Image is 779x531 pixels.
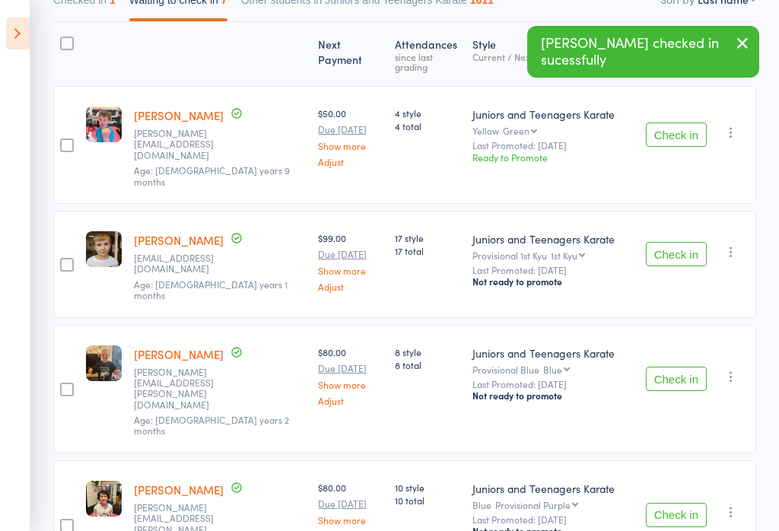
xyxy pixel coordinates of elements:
[134,232,224,248] a: [PERSON_NAME]
[134,253,233,275] small: lwotto72@gmail.com
[646,242,707,266] button: Check in
[134,278,288,301] span: Age: [DEMOGRAPHIC_DATA] years 1 months
[318,265,382,275] a: Show more
[318,345,382,405] div: $80.00
[318,249,382,259] small: Due [DATE]
[472,390,633,402] div: Not ready to promote
[134,128,233,161] small: megan@boxshall.com.au
[472,231,633,246] div: Juniors and Teenagers Karate
[134,482,224,498] a: [PERSON_NAME]
[318,157,382,167] a: Adjust
[312,29,388,79] div: Next Payment
[395,231,460,244] span: 17 style
[134,346,224,362] a: [PERSON_NAME]
[395,358,460,371] span: 8 total
[86,107,122,142] img: image1730268373.png
[472,275,633,288] div: Not ready to promote
[503,126,529,135] div: Green
[318,515,382,525] a: Show more
[472,345,633,361] div: Juniors and Teenagers Karate
[318,231,382,291] div: $99.00
[472,481,633,496] div: Juniors and Teenagers Karate
[472,126,633,135] div: Yellow
[318,498,382,509] small: Due [DATE]
[318,141,382,151] a: Show more
[86,231,122,267] img: image1617593249.png
[395,107,460,119] span: 4 style
[527,26,759,78] div: [PERSON_NAME] checked in sucessfully
[86,345,122,381] img: image1723893126.png
[472,151,633,164] div: Ready to Promote
[472,140,633,151] small: Last Promoted: [DATE]
[318,363,382,374] small: Due [DATE]
[134,164,290,187] span: Age: [DEMOGRAPHIC_DATA] years 9 months
[472,500,633,510] div: Blue
[472,107,633,122] div: Juniors and Teenagers Karate
[472,250,633,260] div: Provisional 1st Kyu
[395,119,460,132] span: 4 total
[646,367,707,391] button: Check in
[395,244,460,257] span: 17 total
[466,29,639,79] div: Style
[472,52,633,62] div: Current / Next Rank
[646,122,707,147] button: Check in
[318,107,382,167] div: $50.00
[395,345,460,358] span: 8 style
[134,367,233,411] small: kelly.a.johnson@zoho.com
[318,380,382,390] a: Show more
[395,52,460,72] div: since last grading
[86,481,122,517] img: image1716532001.png
[395,494,460,507] span: 10 total
[551,250,577,260] div: 1st Kyu
[318,396,382,405] a: Adjust
[543,364,562,374] div: Blue
[646,503,707,527] button: Check in
[389,29,466,79] div: Atten­dances
[472,364,633,374] div: Provisional Blue
[472,379,633,390] small: Last Promoted: [DATE]
[472,514,633,525] small: Last Promoted: [DATE]
[318,124,382,135] small: Due [DATE]
[318,281,382,291] a: Adjust
[395,481,460,494] span: 10 style
[134,413,289,437] span: Age: [DEMOGRAPHIC_DATA] years 2 months
[134,107,224,123] a: [PERSON_NAME]
[472,265,633,275] small: Last Promoted: [DATE]
[495,500,571,510] div: Provisional Purple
